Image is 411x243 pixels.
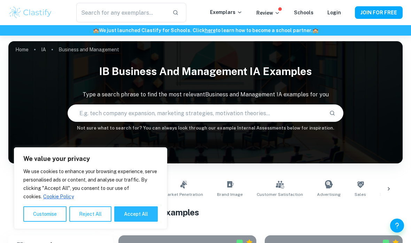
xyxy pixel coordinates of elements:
p: Business and Management [59,46,119,53]
span: Sales [355,191,366,198]
button: Reject All [69,206,111,222]
p: Exemplars [210,8,242,16]
a: Schools [294,10,313,15]
h6: Not sure what to search for? You can always look through our example Internal Assessments below f... [8,125,403,132]
a: Login [327,10,341,15]
button: Help and Feedback [390,219,404,233]
img: Clastify logo [8,6,53,20]
h1: All Business and Management IA Examples [28,206,383,219]
button: JOIN FOR FREE [355,6,403,19]
span: Advertising [317,191,341,198]
span: 🏫 [312,28,318,33]
button: Accept All [114,206,158,222]
span: 🏫 [93,28,99,33]
p: We value your privacy [23,155,158,163]
a: Cookie Policy [43,193,74,200]
span: Marketing [380,191,401,198]
button: Customise [23,206,67,222]
p: Type a search phrase to find the most relevant Business and Management IA examples for you [8,90,403,99]
h1: IB Business and Management IA examples [8,61,403,82]
h6: We just launched Clastify for Schools. Click to learn how to become a school partner. [1,27,410,34]
a: IA [41,45,46,54]
a: Home [15,45,29,54]
input: E.g. tech company expansion, marketing strategies, motivation theories... [68,103,324,123]
button: Search [326,107,338,119]
span: Customer Satisfaction [257,191,303,198]
div: We value your privacy [14,147,167,229]
input: Search for any exemplars... [76,3,167,22]
p: We use cookies to enhance your browsing experience, serve personalised ads or content, and analys... [23,167,158,201]
p: Review [256,9,280,17]
a: here [205,28,216,33]
span: Brand Image [217,191,243,198]
span: Market Penetration [164,191,203,198]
